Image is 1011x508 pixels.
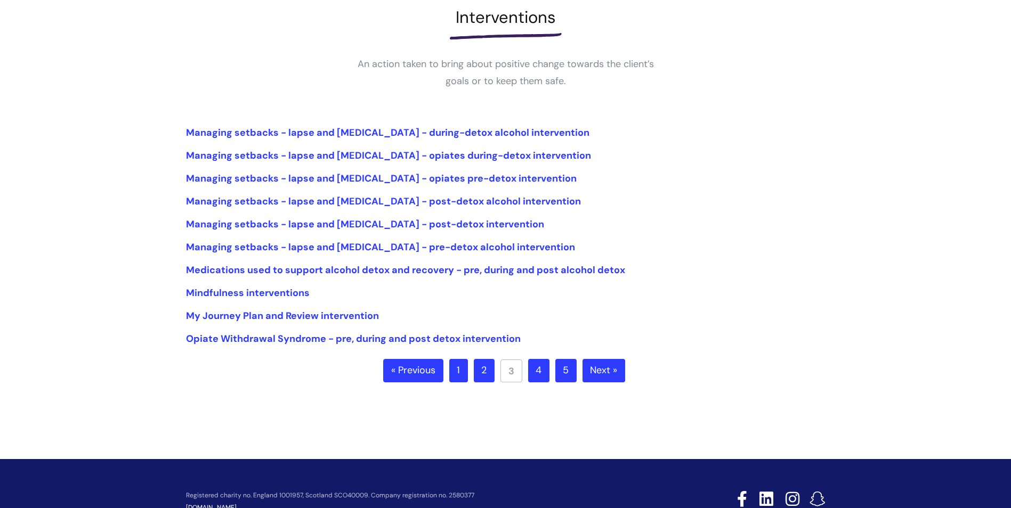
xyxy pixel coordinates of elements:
a: « Previous [383,359,443,382]
a: Mindfulness interventions [186,286,310,299]
a: Managing setbacks - lapse and [MEDICAL_DATA] - opiates during-detox intervention [186,149,591,162]
a: Opiate Withdrawal Syndrome - pre, during and post detox intervention [186,332,521,345]
p: Registered charity no. England 1001957, Scotland SCO40009. Company registration no. 2580377 [186,492,661,499]
a: 4 [528,359,549,382]
a: Next » [583,359,625,382]
a: 3 [500,359,522,382]
a: Managing setbacks - lapse and [MEDICAL_DATA] - post-detox intervention [186,218,544,231]
a: 5 [555,359,577,382]
p: An action taken to bring about positive change towards the client’s goals or to keep them safe. [346,55,666,90]
a: Managing setbacks - lapse and [MEDICAL_DATA] - during-detox alcohol intervention [186,126,589,139]
a: Managing setbacks - lapse and [MEDICAL_DATA] - pre-detox alcohol intervention [186,241,575,253]
a: Medications used to support alcohol detox and recovery - pre, during and post alcohol detox [186,264,625,276]
a: 1 [449,359,468,382]
a: Managing setbacks - lapse and [MEDICAL_DATA] - post-detox alcohol intervention [186,195,581,208]
h1: Interventions [186,7,826,27]
a: 2 [474,359,495,382]
a: Managing setbacks - lapse and [MEDICAL_DATA] - opiates pre-detox intervention [186,172,577,185]
a: My Journey Plan and Review intervention [186,309,379,322]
